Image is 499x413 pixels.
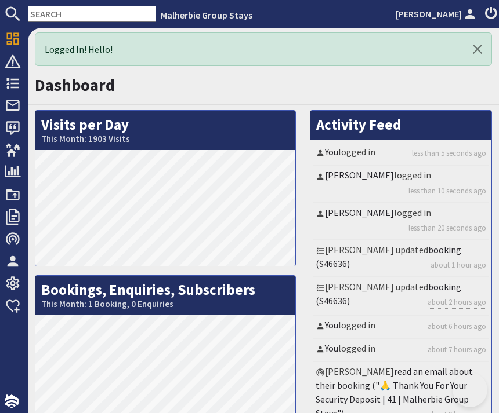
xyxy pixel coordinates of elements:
[35,111,295,150] h2: Visits per Day
[313,316,489,339] li: logged in
[313,142,489,166] li: logged in
[28,6,156,22] input: SEARCH
[325,342,338,354] a: You
[313,203,489,240] li: logged in
[313,166,489,203] li: logged in
[428,297,486,308] a: about 2 hours ago
[313,277,489,315] li: [PERSON_NAME] updated
[325,207,394,218] a: [PERSON_NAME]
[325,146,338,158] a: You
[428,344,486,355] a: about 7 hours ago
[396,7,478,21] a: [PERSON_NAME]
[161,9,252,21] a: Malherbie Group Stays
[313,240,489,277] li: [PERSON_NAME] updated
[5,394,19,408] img: staytech_i_w-64f4e8e9ee0a9c174fd5317b4b171b261742d2d393467e5bdba4413f4f884c10.svg
[41,134,290,144] small: This Month: 1903 Visits
[431,260,486,271] a: about 1 hour ago
[408,222,486,233] a: less than 20 seconds ago
[35,276,295,315] h2: Bookings, Enquiries, Subscribers
[453,372,487,407] iframe: Toggle Customer Support
[41,299,290,309] small: This Month: 1 Booking, 0 Enquiries
[408,185,486,196] a: less than 10 seconds ago
[325,319,338,331] a: You
[316,115,401,134] a: Activity Feed
[325,169,394,181] a: [PERSON_NAME]
[313,339,489,362] li: logged in
[428,321,486,332] a: about 6 hours ago
[35,32,492,66] div: Logged In! Hello!
[35,75,115,96] a: Dashboard
[412,148,486,159] a: less than 5 seconds ago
